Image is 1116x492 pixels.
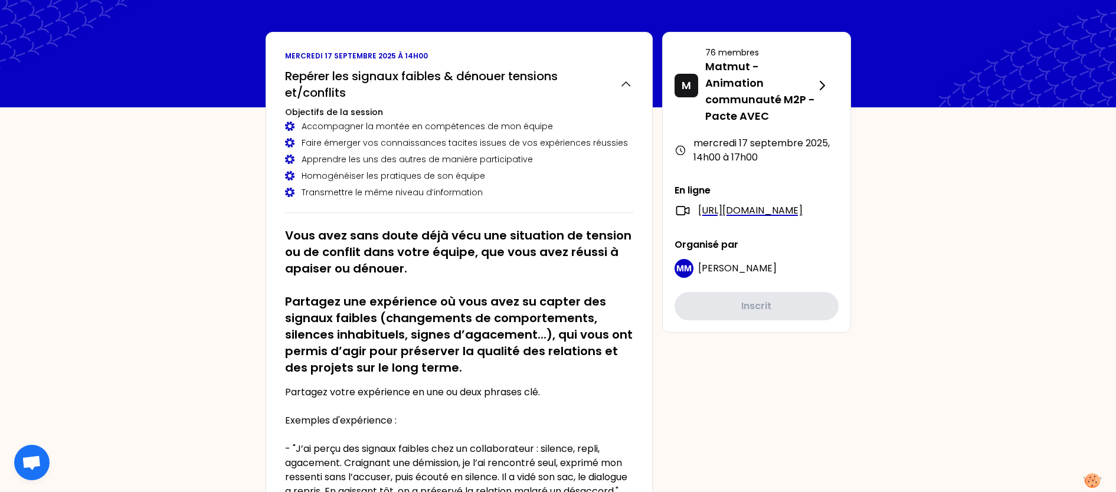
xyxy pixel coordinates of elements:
div: Apprendre les uns des autres de manière participative [285,153,633,165]
p: En ligne [675,183,839,198]
div: Transmettre le même niveau d’information [285,186,633,198]
p: MM [676,263,692,274]
div: Faire émerger vos connaissances tacites issues de vos expériences réussies [285,137,633,149]
p: Matmut - Animation communauté M2P - Pacte AVEC [705,58,815,124]
button: Repérer les signaux faibles & dénouer tensions et/conflits [285,68,633,101]
div: Ouvrir le chat [14,445,50,480]
div: mercredi 17 septembre 2025 , 14h00 à 17h00 [675,136,839,165]
p: 76 membres [705,47,815,58]
h2: Repérer les signaux faibles & dénouer tensions et/conflits [285,68,610,101]
span: [PERSON_NAME] [698,261,777,275]
p: Organisé par [675,238,839,252]
div: Homogénéiser les pratiques de son équipe [285,170,633,182]
p: M [682,77,691,94]
a: [URL][DOMAIN_NAME] [698,204,803,218]
h3: Objectifs de la session [285,106,633,118]
p: mercredi 17 septembre 2025 à 14h00 [285,51,633,61]
div: Accompagner la montée en compétences de mon équipe [285,120,633,132]
button: Inscrit [675,292,839,320]
h2: Vous avez sans doute déjà vécu une situation de tension ou de conflit dans votre équipe, que vous... [285,227,633,376]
